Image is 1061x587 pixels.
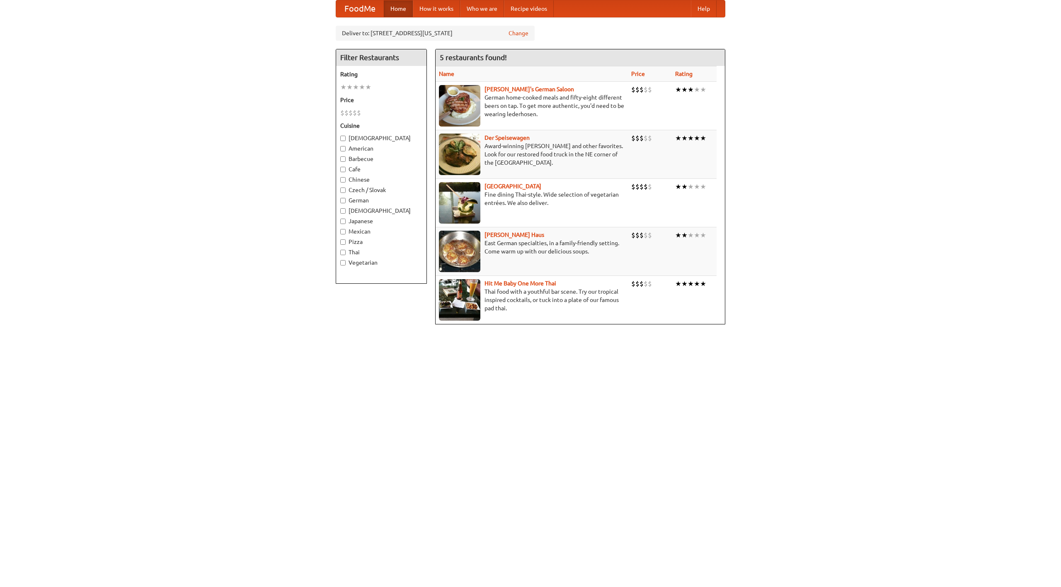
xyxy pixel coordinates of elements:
li: ★ [688,134,694,143]
li: ★ [681,231,688,240]
li: $ [640,85,644,94]
li: ★ [340,83,346,92]
li: ★ [681,279,688,288]
li: $ [644,231,648,240]
li: $ [648,279,652,288]
li: $ [640,182,644,191]
label: Mexican [340,227,422,236]
li: ★ [700,231,706,240]
li: ★ [675,231,681,240]
a: Change [509,29,528,37]
li: ★ [359,83,365,92]
li: $ [644,279,648,288]
h5: Price [340,96,422,104]
img: kohlhaus.jpg [439,231,480,272]
li: ★ [694,85,700,94]
li: $ [631,231,635,240]
li: $ [640,279,644,288]
input: Barbecue [340,156,346,162]
li: ★ [694,231,700,240]
a: Rating [675,71,693,77]
input: Japanese [340,219,346,224]
li: $ [340,108,344,117]
label: Cafe [340,165,422,173]
li: $ [644,134,648,143]
a: Der Speisewagen [484,134,530,141]
li: ★ [688,279,694,288]
input: German [340,198,346,203]
li: $ [648,85,652,94]
li: $ [631,134,635,143]
li: ★ [694,182,700,191]
p: German home-cooked meals and fifty-eight different beers on tap. To get more authentic, you'd nee... [439,93,625,118]
a: [PERSON_NAME] Haus [484,231,544,238]
li: ★ [675,279,681,288]
li: ★ [700,182,706,191]
li: ★ [675,134,681,143]
li: ★ [365,83,371,92]
li: ★ [688,182,694,191]
input: Czech / Slovak [340,188,346,193]
a: [GEOGRAPHIC_DATA] [484,183,541,190]
label: Pizza [340,238,422,246]
li: $ [635,85,640,94]
img: speisewagen.jpg [439,134,480,175]
h5: Cuisine [340,122,422,130]
a: FoodMe [336,0,384,17]
p: Thai food with a youthful bar scene. Try our tropical inspired cocktails, or tuck into a plate of... [439,287,625,312]
p: East German specialties, in a family-friendly setting. Come warm up with our delicious soups. [439,239,625,256]
li: ★ [353,83,359,92]
label: Barbecue [340,155,422,163]
li: $ [631,85,635,94]
li: $ [644,182,648,191]
li: $ [644,85,648,94]
li: ★ [700,85,706,94]
li: $ [640,231,644,240]
li: $ [344,108,349,117]
li: ★ [688,231,694,240]
label: German [340,196,422,205]
ng-pluralize: 5 restaurants found! [440,54,507,61]
li: ★ [694,279,700,288]
input: [DEMOGRAPHIC_DATA] [340,208,346,214]
li: ★ [694,134,700,143]
label: Thai [340,248,422,256]
li: ★ [700,279,706,288]
p: Fine dining Thai-style. Wide selection of vegetarian entrées. We also deliver. [439,190,625,207]
label: [DEMOGRAPHIC_DATA] [340,207,422,215]
p: Award-winning [PERSON_NAME] and other favorites. Look for our restored food truck in the NE corne... [439,142,625,167]
a: Home [384,0,413,17]
label: Japanese [340,217,422,225]
input: Cafe [340,167,346,172]
li: $ [635,279,640,288]
li: $ [648,134,652,143]
li: $ [648,231,652,240]
a: How it works [413,0,460,17]
a: Hit Me Baby One More Thai [484,280,556,287]
img: babythai.jpg [439,279,480,321]
img: esthers.jpg [439,85,480,127]
h5: Rating [340,70,422,78]
li: $ [648,182,652,191]
li: ★ [700,134,706,143]
li: ★ [675,85,681,94]
label: American [340,144,422,153]
a: [PERSON_NAME]'s German Saloon [484,86,574,93]
label: Czech / Slovak [340,186,422,194]
li: ★ [688,85,694,94]
li: ★ [346,83,353,92]
input: Pizza [340,239,346,245]
li: $ [635,134,640,143]
a: Help [691,0,717,17]
label: Chinese [340,175,422,184]
img: satay.jpg [439,182,480,224]
a: Who we are [460,0,504,17]
input: Mexican [340,229,346,234]
input: American [340,146,346,151]
li: ★ [681,182,688,191]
